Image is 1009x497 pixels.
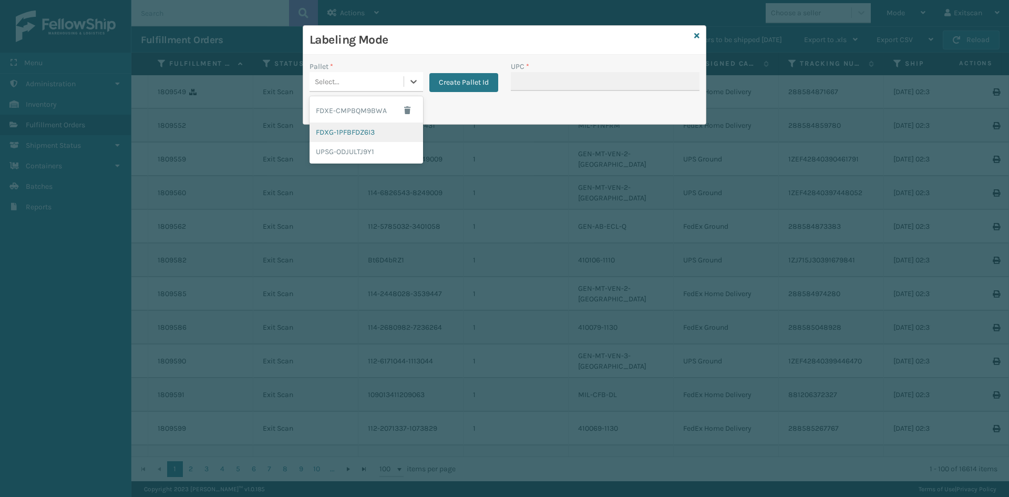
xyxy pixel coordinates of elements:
[310,123,423,142] div: FDXG-1PFBFDZ6I3
[310,142,423,161] div: UPSG-ODJULTJ9Y1
[310,32,690,48] h3: Labeling Mode
[310,98,423,123] div: FDXE-CMPBQM9BWA
[310,61,333,72] label: Pallet
[315,76,339,87] div: Select...
[511,61,529,72] label: UPC
[429,73,498,92] button: Create Pallet Id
